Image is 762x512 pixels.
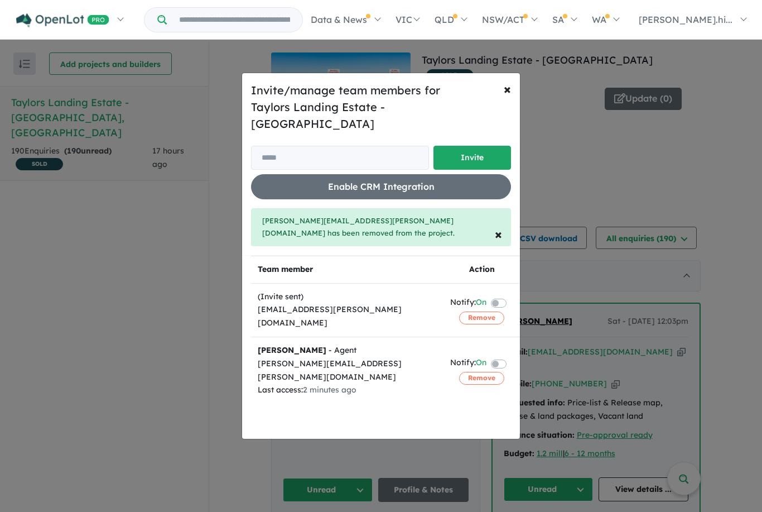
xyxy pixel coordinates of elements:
button: Enable CRM Integration [251,174,511,199]
span: [PERSON_NAME].hi... [639,14,732,25]
span: On [476,356,486,371]
div: [PERSON_NAME][EMAIL_ADDRESS][PERSON_NAME][DOMAIN_NAME] [258,357,437,384]
span: 2 minutes ago [303,385,356,395]
input: Try estate name, suburb, builder or developer [169,8,300,32]
div: Notify: [450,356,486,371]
div: [PERSON_NAME][EMAIL_ADDRESS][PERSON_NAME][DOMAIN_NAME] has been removed from the project. [251,208,511,246]
div: Last access: [258,384,437,397]
div: Notify: [450,296,486,311]
button: Close [486,218,511,250]
button: Remove [459,372,504,384]
button: Remove [459,312,504,324]
h5: Invite/manage team members for Taylors Landing Estate - [GEOGRAPHIC_DATA] [251,82,511,132]
div: - Agent [258,344,437,357]
span: × [495,226,502,242]
th: Action [443,256,520,283]
span: × [504,80,511,97]
strong: [PERSON_NAME] [258,345,326,355]
button: Invite [433,146,511,170]
th: Team member [251,256,443,283]
div: (Invite sent) [258,290,437,304]
div: [EMAIL_ADDRESS][PERSON_NAME][DOMAIN_NAME] [258,303,437,330]
img: Openlot PRO Logo White [16,13,109,27]
span: On [476,296,486,311]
